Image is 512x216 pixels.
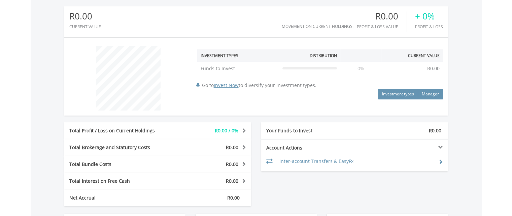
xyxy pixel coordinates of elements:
button: Investment types [378,89,418,99]
span: R0.00 / 0% [215,127,238,134]
span: R0.00 [226,161,238,167]
div: CURRENT VALUE [69,25,101,29]
div: Distribution [310,53,337,58]
div: Total Bundle Costs [64,161,173,168]
div: Total Brokerage and Statutory Costs [64,144,173,151]
div: Your Funds to Invest [261,127,355,134]
div: Profit & Loss [415,25,443,29]
a: Invest Now [214,82,239,88]
td: R0.00 [424,62,443,75]
span: R0.00 [429,127,441,134]
span: R0.00 [226,178,238,184]
th: Current Value [381,49,443,62]
div: Net Accrual [64,195,173,201]
div: Profit & Loss Value [357,25,407,29]
span: R0.00 [227,195,240,201]
div: Total Interest on Free Cash [64,178,173,184]
th: Investment Types [197,49,279,62]
td: Inter-account Transfers & EasyFx [279,156,433,166]
td: 0% [340,62,381,75]
div: + 0% [415,11,443,21]
div: Movement on Current Holdings: [282,24,353,29]
div: R0.00 [69,11,101,21]
td: Funds to Invest [197,62,279,75]
div: Account Actions [261,144,355,151]
div: Total Profit / Loss on Current Holdings [64,127,173,134]
div: R0.00 [357,11,407,21]
div: Go to to diversify your investment types. [192,43,448,99]
span: R0.00 [226,144,238,150]
button: Manager [418,89,443,99]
